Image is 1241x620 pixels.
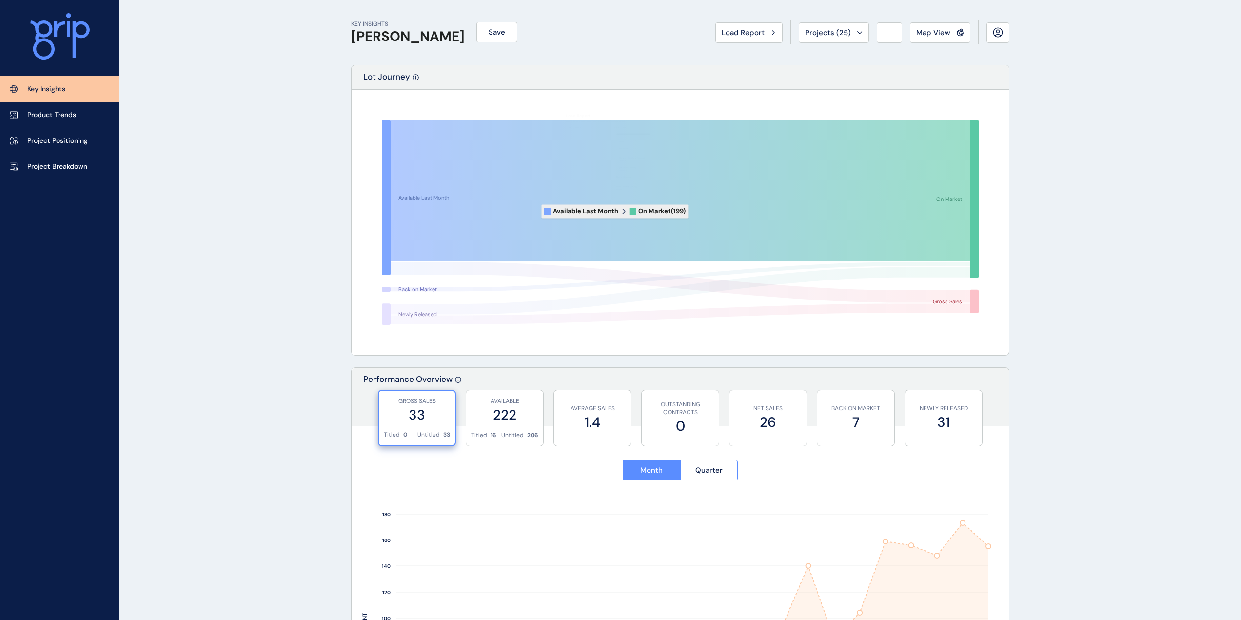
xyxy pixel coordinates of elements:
p: Titled [471,431,487,440]
text: 160 [382,537,391,543]
p: Project Positioning [27,136,88,146]
span: Quarter [695,465,723,475]
p: AVAILABLE [471,397,538,405]
p: BACK ON MARKET [822,404,889,413]
p: Key Insights [27,84,65,94]
p: Lot Journey [363,71,410,89]
p: NET SALES [734,404,802,413]
p: Product Trends [27,110,76,120]
h1: [PERSON_NAME] [351,28,465,45]
text: 140 [382,563,391,569]
label: 31 [910,413,977,432]
button: Projects (25) [799,22,869,43]
label: 222 [471,405,538,424]
span: Save [489,27,505,37]
p: KEY INSIGHTS [351,20,465,28]
button: Load Report [715,22,783,43]
p: NEWLY RELEASED [910,404,977,413]
label: 1.4 [559,413,626,432]
p: 0 [403,431,407,439]
label: 33 [384,405,450,424]
span: Map View [916,28,950,38]
button: Month [623,460,680,480]
p: Untitled [417,431,440,439]
span: Month [640,465,663,475]
p: Project Breakdown [27,162,87,172]
p: 33 [443,431,450,439]
label: 26 [734,413,802,432]
label: 7 [822,413,889,432]
button: Map View [910,22,970,43]
button: Quarter [680,460,738,480]
p: 206 [527,431,538,440]
p: GROSS SALES [384,397,450,405]
text: 180 [382,511,391,518]
p: 16 [491,431,496,440]
button: Save [476,22,517,42]
p: Performance Overview [363,374,453,426]
p: OUTSTANDING CONTRACTS [647,400,714,417]
text: 120 [382,589,391,596]
label: 0 [647,417,714,436]
p: Titled [384,431,400,439]
p: Untitled [501,431,524,440]
span: Load Report [722,28,765,38]
p: AVERAGE SALES [559,404,626,413]
span: Projects ( 25 ) [805,28,851,38]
